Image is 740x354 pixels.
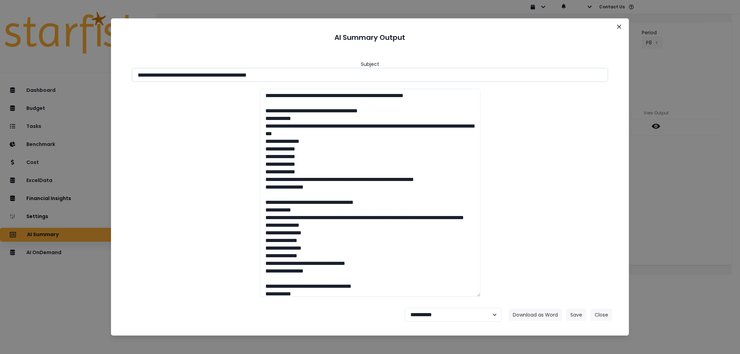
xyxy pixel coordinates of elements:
[509,309,562,321] button: Download as Word
[590,309,612,321] button: Close
[119,27,621,48] header: AI Summary Output
[614,21,625,32] button: Close
[566,309,586,321] button: Save
[361,61,379,68] header: Subject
